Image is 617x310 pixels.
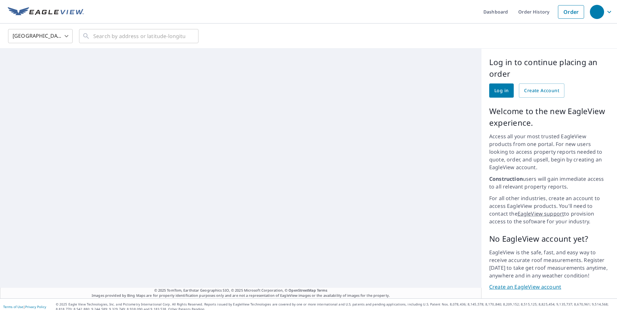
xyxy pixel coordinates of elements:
a: EagleView support [518,210,564,217]
a: Create Account [519,83,564,98]
p: users will gain immediate access to all relevant property reports. [489,175,609,190]
a: Terms [317,288,328,293]
span: Log in [494,87,509,95]
a: Terms of Use [3,305,23,309]
p: Welcome to the new EagleView experience. [489,105,609,129]
a: OpenStreetMap [288,288,316,293]
a: Log in [489,83,514,98]
a: Order [558,5,584,19]
p: | [3,305,46,309]
input: Search by address or latitude-longitude [93,27,185,45]
a: Privacy Policy [25,305,46,309]
p: Access all your most trusted EagleView products from one portal. For new users looking to access ... [489,132,609,171]
strong: Construction [489,175,523,182]
p: No EagleView account yet? [489,233,609,245]
span: Create Account [524,87,559,95]
p: EagleView is the safe, fast, and easy way to receive accurate roof measurements. Register [DATE] ... [489,248,609,279]
span: © 2025 TomTom, Earthstar Geographics SIO, © 2025 Microsoft Corporation, © [154,288,328,293]
a: Create an EagleView account [489,283,609,291]
img: EV Logo [8,7,84,17]
p: Log in to continue placing an order [489,56,609,80]
div: [GEOGRAPHIC_DATA] [8,27,73,45]
p: For all other industries, create an account to access EagleView products. You'll need to contact ... [489,194,609,225]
